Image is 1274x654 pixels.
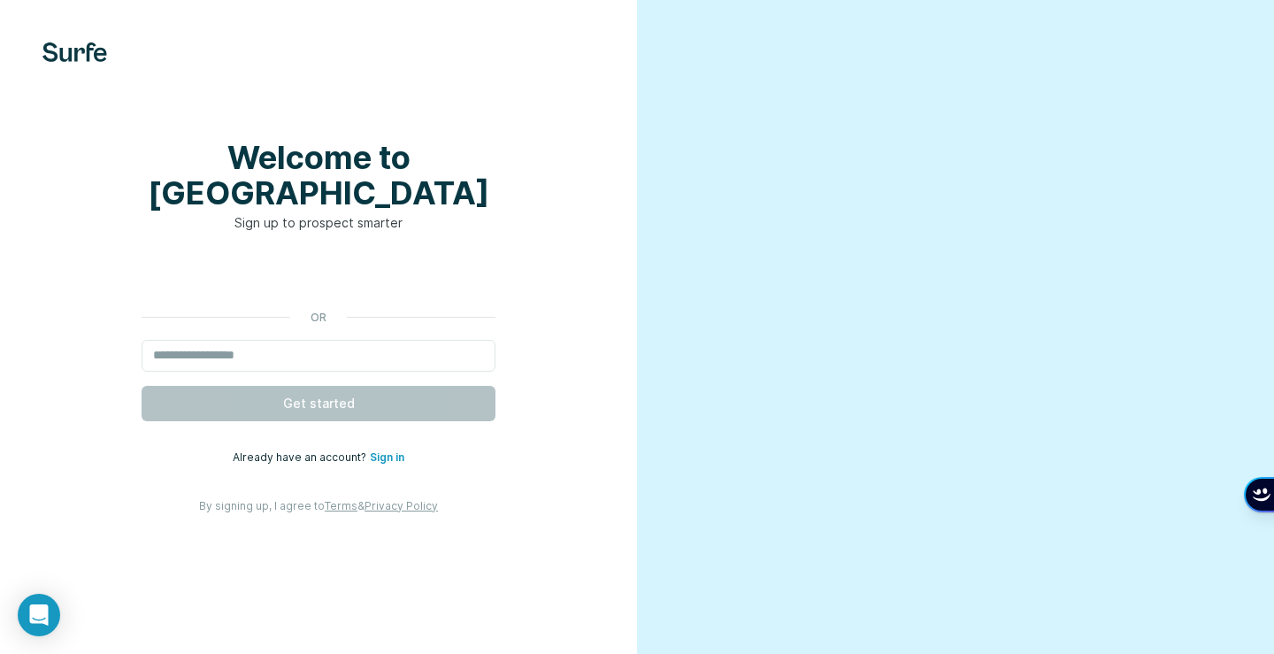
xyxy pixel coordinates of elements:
[325,499,357,512] a: Terms
[142,214,495,232] p: Sign up to prospect smarter
[290,310,347,326] p: or
[233,450,370,464] span: Already have an account?
[370,450,404,464] a: Sign in
[133,258,504,297] iframe: Bouton "Se connecter avec Google"
[365,499,438,512] a: Privacy Policy
[42,42,107,62] img: Surfe's logo
[199,499,438,512] span: By signing up, I agree to &
[18,594,60,636] div: Open Intercom Messenger
[142,140,495,211] h1: Welcome to [GEOGRAPHIC_DATA]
